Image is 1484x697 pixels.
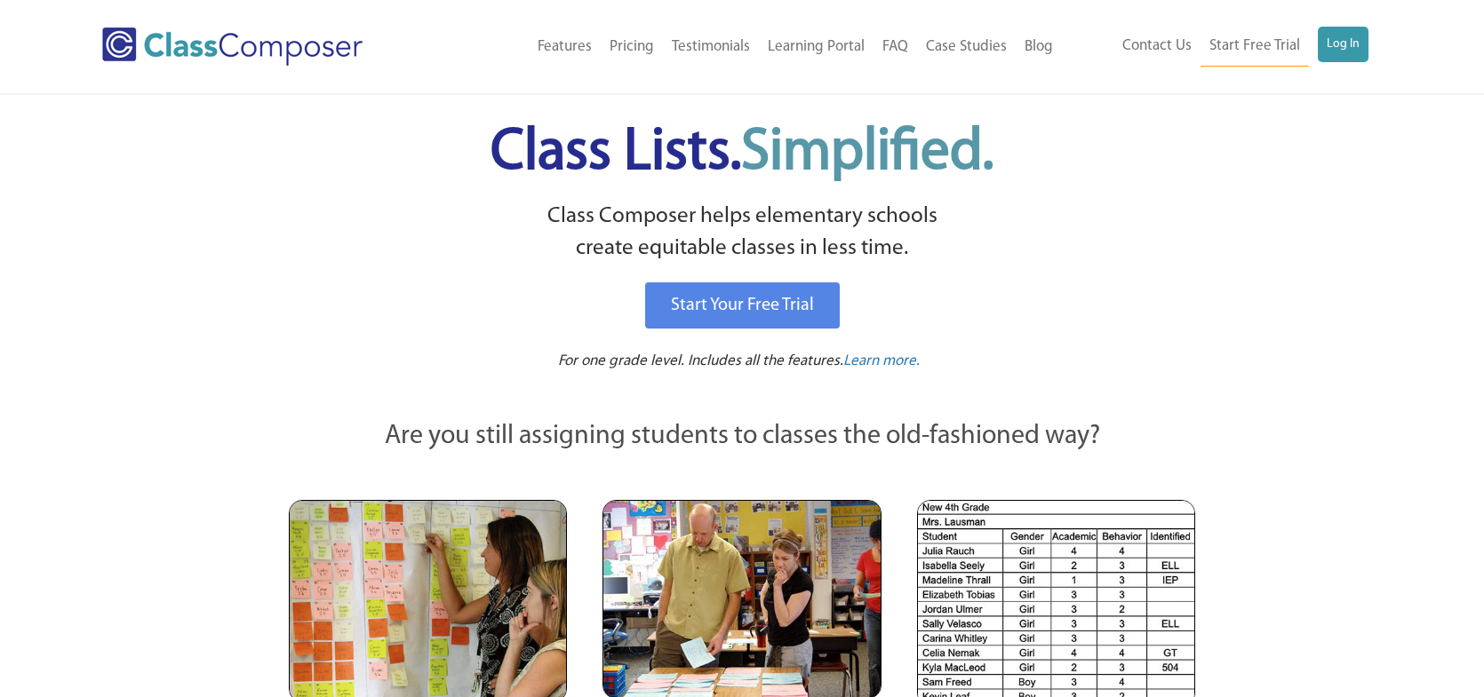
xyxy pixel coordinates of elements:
[741,124,993,182] span: Simplified.
[491,124,993,182] span: Class Lists.
[645,282,840,329] a: Start Your Free Trial
[1113,27,1201,66] a: Contact Us
[289,417,1195,456] p: Are you still assigning students to classes the old-fashioned way?
[1016,28,1062,67] a: Blog
[671,297,814,314] span: Start Your Free Trial
[759,28,874,67] a: Learning Portal
[1201,27,1309,67] a: Start Free Trial
[843,353,920,368] span: Learn more.
[558,353,843,368] span: For one grade level. Includes all the features.
[1318,27,1368,62] a: Log In
[1062,27,1368,67] nav: Header Menu
[874,28,917,67] a: FAQ
[435,28,1062,67] nav: Header Menu
[663,28,759,67] a: Testimonials
[601,28,663,67] a: Pricing
[843,351,920,373] a: Learn more.
[102,28,363,66] img: Class Composer
[286,201,1198,265] p: Class Composer helps elementary schools create equitable classes in less time.
[529,28,601,67] a: Features
[917,28,1016,67] a: Case Studies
